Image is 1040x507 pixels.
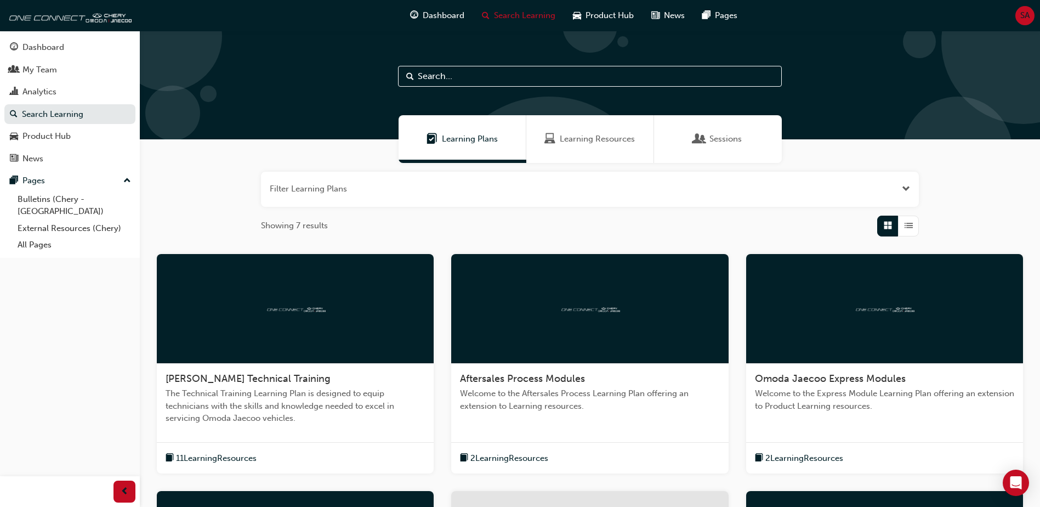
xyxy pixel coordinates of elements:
[4,104,135,125] a: Search Learning
[854,303,914,313] img: oneconnect
[702,9,711,22] span: pages-icon
[560,133,635,145] span: Learning Resources
[410,9,418,22] span: guage-icon
[166,387,425,425] span: The Technical Training Learning Plan is designed to equip technicians with the skills and knowled...
[460,373,585,385] span: Aftersales Process Modules
[4,171,135,191] button: Pages
[166,452,174,465] span: book-icon
[4,82,135,102] a: Analytics
[22,86,56,98] div: Analytics
[13,220,135,237] a: External Resources (Chery)
[755,452,763,465] span: book-icon
[715,9,737,22] span: Pages
[694,4,746,27] a: pages-iconPages
[5,4,132,26] img: oneconnect
[13,236,135,253] a: All Pages
[460,387,719,412] span: Welcome to the Aftersales Process Learning Plan offering an extension to Learning resources.
[22,41,64,54] div: Dashboard
[651,9,660,22] span: news-icon
[4,35,135,171] button: DashboardMy TeamAnalyticsSearch LearningProduct HubNews
[1020,9,1030,22] span: SA
[10,132,18,142] span: car-icon
[905,219,913,232] span: List
[13,191,135,220] a: Bulletins (Chery - [GEOGRAPHIC_DATA])
[22,130,71,143] div: Product Hub
[399,115,526,163] a: Learning PlansLearning Plans
[10,176,18,186] span: pages-icon
[473,4,564,27] a: search-iconSearch Learning
[123,174,131,188] span: up-icon
[4,149,135,169] a: News
[10,43,18,53] span: guage-icon
[406,70,414,83] span: Search
[765,452,843,465] span: 2 Learning Resources
[1003,470,1029,496] div: Open Intercom Messenger
[423,9,464,22] span: Dashboard
[10,110,18,120] span: search-icon
[573,9,581,22] span: car-icon
[560,303,620,313] img: oneconnect
[902,183,910,195] button: Open the filter
[884,219,892,232] span: Grid
[755,373,906,385] span: Omoda Jaecoo Express Modules
[22,64,57,76] div: My Team
[10,65,18,75] span: people-icon
[654,115,782,163] a: SessionsSessions
[22,174,45,187] div: Pages
[564,4,643,27] a: car-iconProduct Hub
[261,219,328,232] span: Showing 7 results
[401,4,473,27] a: guage-iconDashboard
[427,133,437,145] span: Learning Plans
[166,452,257,465] button: book-icon11LearningResources
[494,9,555,22] span: Search Learning
[121,485,129,499] span: prev-icon
[22,153,43,165] div: News
[664,9,685,22] span: News
[709,133,742,145] span: Sessions
[746,254,1023,474] a: oneconnectOmoda Jaecoo Express ModulesWelcome to the Express Module Learning Plan offering an ext...
[10,154,18,164] span: news-icon
[544,133,555,145] span: Learning Resources
[694,133,705,145] span: Sessions
[586,9,634,22] span: Product Hub
[10,87,18,97] span: chart-icon
[4,60,135,80] a: My Team
[755,387,1014,412] span: Welcome to the Express Module Learning Plan offering an extension to Product Learning resources.
[451,254,728,474] a: oneconnectAftersales Process ModulesWelcome to the Aftersales Process Learning Plan offering an e...
[482,9,490,22] span: search-icon
[442,133,498,145] span: Learning Plans
[460,452,468,465] span: book-icon
[1015,6,1035,25] button: SA
[176,452,257,465] span: 11 Learning Resources
[470,452,548,465] span: 2 Learning Resources
[4,37,135,58] a: Dashboard
[157,254,434,474] a: oneconnect[PERSON_NAME] Technical TrainingThe Technical Training Learning Plan is designed to equ...
[398,66,782,87] input: Search...
[460,452,548,465] button: book-icon2LearningResources
[166,373,331,385] span: [PERSON_NAME] Technical Training
[755,452,843,465] button: book-icon2LearningResources
[526,115,654,163] a: Learning ResourcesLearning Resources
[4,126,135,147] a: Product Hub
[265,303,326,313] img: oneconnect
[643,4,694,27] a: news-iconNews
